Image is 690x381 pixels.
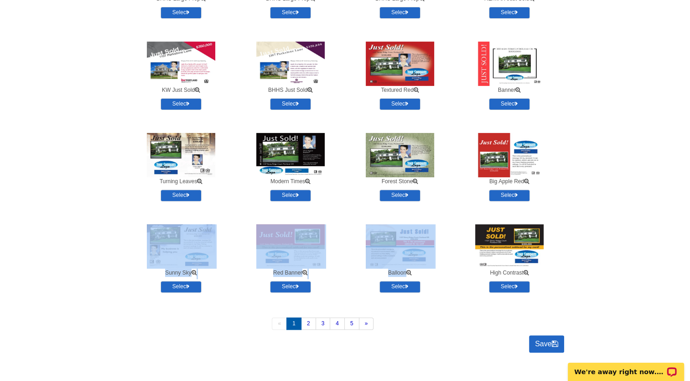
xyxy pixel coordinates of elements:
img: Pulse6_RF_JS_sample.jpg [475,133,544,177]
a: Textured Red [366,81,434,93]
span: Turning Leaves [160,177,202,185]
span: 1 [286,317,301,330]
a: Big Apple Red [475,172,544,185]
img: BHHSPRFpulseJS_SAMPLE.jpg [256,42,325,86]
a: Select [379,7,420,19]
span: Balloon [388,269,411,277]
img: Pulse7_RF_JS_sample.jpg [147,224,215,269]
a: 4 [330,317,345,330]
span: Banner [498,86,521,94]
img: Pulse5_RF_JS_sample.jpg [366,133,434,177]
a: Balloon [366,264,434,276]
span: Red Banner [273,269,307,277]
a: 5 [344,317,359,330]
a: Save [529,335,564,353]
img: Pulse1_js_RF_sample.jpg [366,42,434,86]
a: Banner [475,81,544,93]
iframe: LiveChat chat widget [562,352,690,381]
img: Pulse8_RF_JS_sample.jpg [256,224,325,269]
a: Select [379,98,420,110]
a: Forest Stone [366,172,434,185]
a: 2 [301,317,316,330]
a: BHHS Just Sold [256,81,325,93]
span: Forest Stone [382,177,418,185]
span: High Contrast [490,269,528,277]
img: Pulse10_RF_JS_sample.jpg [475,224,544,269]
a: High Contrast [475,264,544,276]
span: Sunny Sky [165,269,196,277]
span: KW Just Sold [162,86,200,94]
span: Big Apple Red [489,177,529,185]
a: Select [161,98,202,110]
img: Pulse3_RF_JS_sample.jpg [147,133,215,177]
a: KW Just Sold [147,81,215,93]
a: Modern Times [256,172,325,185]
a: » [359,317,374,330]
a: Select [489,190,530,201]
a: Select [489,98,530,110]
a: Select [270,190,311,201]
a: Select [270,7,311,19]
a: Select [161,190,202,201]
a: Select [270,98,311,110]
img: Pulse4_RF_JS_sample.jpg [256,133,325,177]
span: Textured Red [381,86,418,94]
a: Turning Leaves [147,172,215,185]
a: 3 [316,317,331,330]
img: Pulse2_RF_JS_sample.jpg [475,42,544,86]
a: Sunny Sky [147,264,215,276]
a: Select [161,281,202,293]
img: Pulse9_RF_JS_sample.jpg [366,224,434,269]
a: Select [270,281,311,293]
a: Select [161,7,202,19]
span: BHHS Just Sold [268,86,312,94]
a: Select [489,281,530,293]
img: KW_PRFpulseJS_SAMPLE.jpg [147,42,215,86]
a: Select [379,281,420,293]
a: Red Banner [256,264,325,276]
span: Modern Times [270,177,310,185]
a: Select [489,7,530,19]
a: Select [379,190,420,201]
